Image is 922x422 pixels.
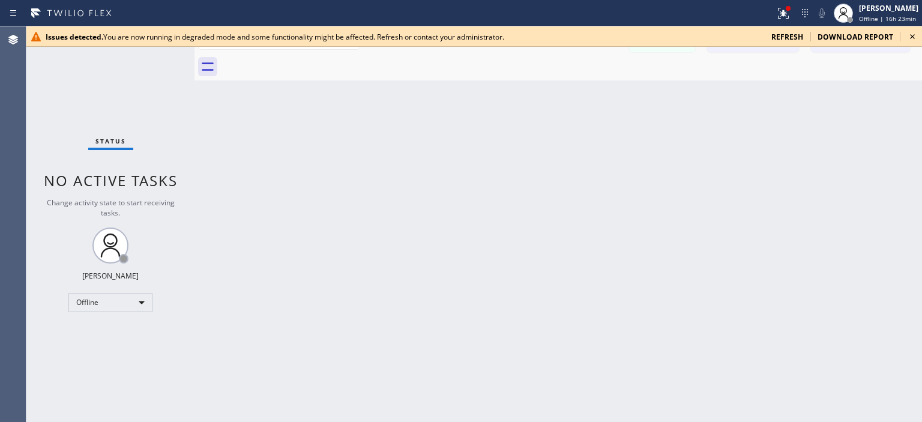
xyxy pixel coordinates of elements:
span: Status [95,137,126,145]
div: [PERSON_NAME] [82,271,139,281]
span: refresh [771,32,803,42]
div: [PERSON_NAME] [859,3,918,13]
div: You are now running in degraded mode and some functionality might be affected. Refresh or contact... [46,32,762,42]
button: Mute [813,5,830,22]
b: Issues detected. [46,32,103,42]
span: download report [818,32,893,42]
span: Change activity state to start receiving tasks. [47,197,175,218]
span: No active tasks [44,170,178,190]
span: Offline | 16h 23min [859,14,916,23]
div: Offline [68,293,152,312]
